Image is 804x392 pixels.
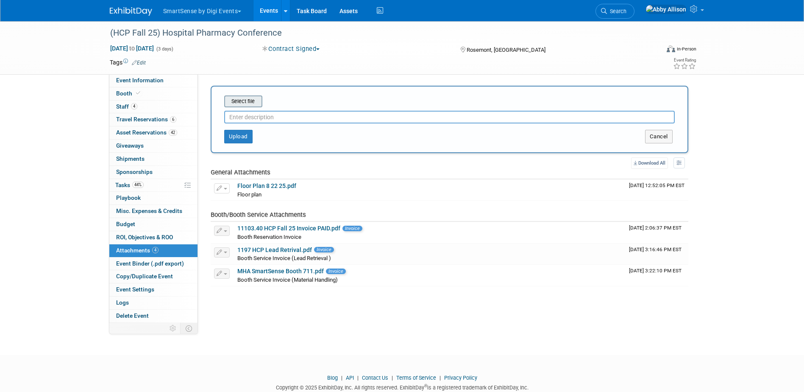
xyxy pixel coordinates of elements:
a: 1197 HCP Lead Retrival.pdf [237,246,312,253]
div: Event Format [609,44,697,57]
a: Download All [631,157,668,169]
a: Shipments [109,153,198,165]
a: Giveaways [109,140,198,152]
a: Terms of Service [396,375,436,381]
button: Upload [224,130,253,143]
span: | [339,375,345,381]
a: Tasks44% [109,179,198,192]
sup: ® [424,384,427,388]
a: 11103.40 HCP Fall 25 Invoice PAID.pdf [237,225,340,232]
i: Booth reservation complete [136,91,140,95]
span: 44% [132,182,144,188]
a: Delete Event [109,310,198,322]
img: Abby Allison [645,5,687,14]
span: Upload Timestamp [629,246,682,252]
td: Tags [110,58,146,67]
img: Format-Inperson.png [667,45,675,52]
a: API [346,375,354,381]
span: Upload Timestamp [629,182,684,188]
span: Budget [116,221,135,227]
a: Budget [109,218,198,231]
a: Booth [109,87,198,100]
span: Playbook [116,194,141,201]
span: Invoice [314,247,334,252]
span: Event Binder (.pdf export) [116,260,184,267]
span: Booth [116,90,142,97]
span: Event Information [116,77,164,84]
span: 4 [131,103,137,109]
a: Event Binder (.pdf export) [109,258,198,270]
span: Staff [116,103,137,110]
a: Event Information [109,74,198,87]
span: Rosemont, [GEOGRAPHIC_DATA] [467,47,545,53]
a: Blog [327,375,338,381]
a: Event Settings [109,283,198,296]
span: General Attachments [211,168,270,176]
a: Logs [109,297,198,309]
a: Attachments4 [109,244,198,257]
span: Attachments [116,247,159,254]
div: Event Rating [673,58,696,62]
span: Delete Event [116,312,149,319]
span: Misc. Expenses & Credits [116,207,182,214]
td: Upload Timestamp [626,222,688,243]
span: Sponsorships [116,168,153,175]
span: Logs [116,299,129,306]
span: 4 [152,247,159,253]
span: to [128,45,136,52]
span: | [355,375,361,381]
span: Invoice [326,269,346,274]
span: Event Settings [116,286,154,293]
td: Upload Timestamp [626,244,688,265]
span: Giveaways [116,142,144,149]
span: 6 [170,116,176,123]
span: Asset Reservations [116,129,177,136]
span: Booth Reservation Invoice [237,234,301,240]
a: Asset Reservations42 [109,126,198,139]
span: ROI, Objectives & ROO [116,234,173,241]
td: Upload Timestamp [626,265,688,286]
a: Privacy Policy [444,375,477,381]
a: ROI, Objectives & ROO [109,231,198,244]
a: Copy/Duplicate Event [109,270,198,283]
a: Travel Reservations6 [109,113,198,126]
a: Misc. Expenses & Credits [109,205,198,218]
span: Travel Reservations [116,116,176,123]
a: Floor Plan 8 22 25.pdf [237,182,296,189]
td: Toggle Event Tabs [180,323,198,334]
span: | [389,375,395,381]
span: Search [607,8,626,14]
span: (3 days) [156,46,173,52]
span: Tasks [115,182,144,188]
div: In-Person [676,46,696,52]
img: ExhibitDay [110,7,152,16]
span: Shipments [116,155,145,162]
button: Contract Signed [259,45,323,53]
a: Sponsorships [109,166,198,179]
td: Personalize Event Tab Strip [166,323,181,334]
span: | [437,375,443,381]
a: Contact Us [362,375,388,381]
span: Invoice [342,226,362,231]
span: Booth/Booth Service Attachments [211,211,306,218]
span: Booth Service Invoice (Lead Retrieval ) [237,255,331,261]
span: Floor plan [237,191,262,198]
input: Enter description [224,111,675,123]
a: Staff4 [109,101,198,113]
a: Search [595,4,634,19]
a: MHA SmartSense Booth 711.pdf [237,268,324,274]
td: Upload Timestamp [626,179,688,201]
div: (HCP Fall 25) Hospital Pharmacy Conference [107,25,647,41]
a: Playbook [109,192,198,204]
button: Cancel [645,130,673,143]
span: Upload Timestamp [629,225,682,231]
span: Booth Service Invoice (Material Handling) [237,277,338,283]
span: [DATE] [DATE] [110,45,154,52]
span: Copy/Duplicate Event [116,273,173,280]
span: 42 [169,129,177,136]
span: Upload Timestamp [629,268,682,274]
a: Edit [132,60,146,66]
